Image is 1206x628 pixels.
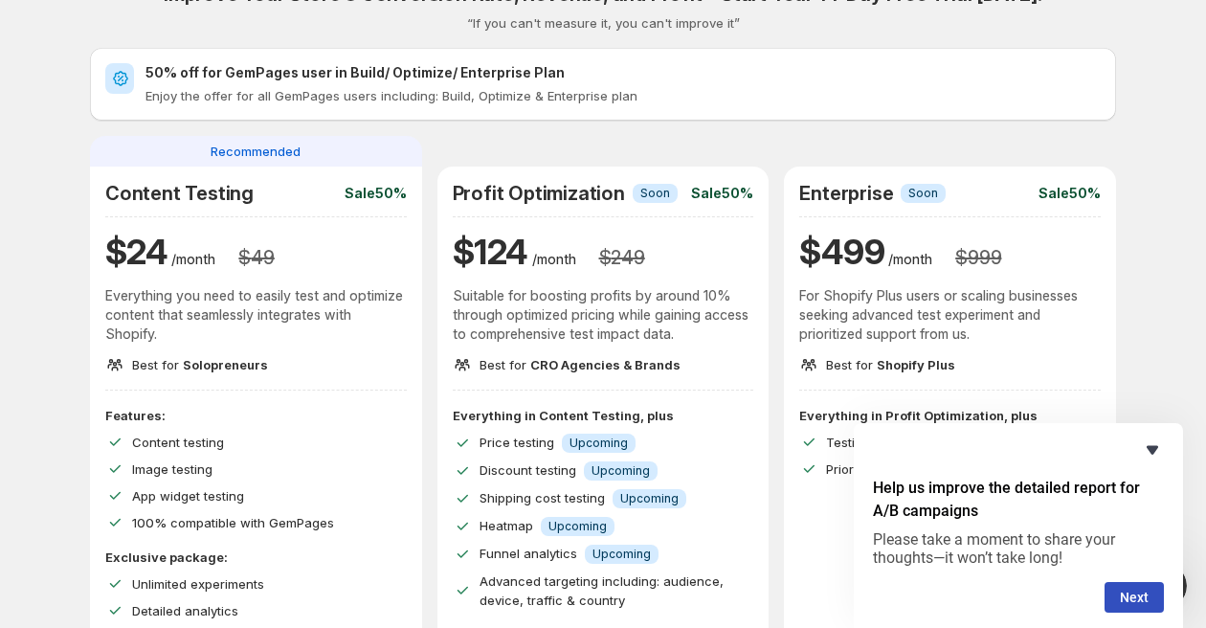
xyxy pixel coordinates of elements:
[799,286,1101,344] p: For Shopify Plus users or scaling businesses seeking advanced test experiment and prioritized sup...
[84,282,352,339] div: Hello just got the app. every time I click on create new experiment I get a red error message
[132,435,224,450] span: Content testing
[31,415,183,450] b: [EMAIL_ADDRESS][DOMAIN_NAME]
[877,357,955,372] span: Shopify Plus
[480,546,577,561] span: Funnel analytics
[132,355,268,374] p: Best for
[16,441,367,474] textarea: Message…
[55,11,85,41] img: Profile image for Antony
[480,355,681,374] p: Best for
[30,482,45,497] button: Emoji picker
[799,182,893,205] h2: Enterprise
[480,462,576,478] span: Discount testing
[93,10,217,24] h1: [PERSON_NAME]
[105,286,407,344] p: Everything you need to easily test and optimize content that seamlessly integrates with Shopify.
[1038,184,1101,203] p: Sale 50%
[132,488,244,504] span: App widget testing
[826,435,1051,450] span: Testing suggestions from CRO expert
[69,271,368,350] div: Hello just got the app. every time I click on create new experiment I get a red error message
[336,8,370,42] div: Close
[105,406,407,425] p: Features:
[1105,582,1164,613] button: Next question
[132,576,264,592] span: Unlimited experiments
[799,406,1101,425] p: Everything in Profit Optimization, plus
[480,435,554,450] span: Price testing
[453,406,754,425] p: Everything in Content Testing, plus
[145,63,1101,82] h2: 50% off for GemPages user in Build/ Optimize/ Enterprise Plan
[105,548,407,567] p: Exclusive package:
[132,515,334,530] span: 100% compatible with GemPages
[592,547,651,562] span: Upcoming
[640,186,670,201] span: Soon
[91,482,106,497] button: Upload attachment
[15,366,368,527] div: Operator says…
[530,357,681,372] span: CRO Agencies & Brands
[826,355,955,374] p: Best for
[211,142,301,161] span: Recommended
[480,573,724,608] span: Advanced targeting including: audience, device, traffic & country
[873,477,1164,523] h2: Help us improve the detailed report for A/B campaigns
[15,245,368,271] div: [DATE]
[569,436,628,451] span: Upcoming
[12,8,49,44] button: go back
[888,250,932,269] p: /month
[15,366,314,511] div: You’ll get replies here and in your email:✉️[EMAIL_ADDRESS][DOMAIN_NAME]
[799,229,884,275] h1: $ 499
[93,24,178,43] p: Active 1h ago
[592,463,650,479] span: Upcoming
[467,13,740,33] p: “If you can't measure it, you can't improve it”
[955,246,1001,269] h3: $ 999
[453,229,528,275] h1: $ 124
[908,186,938,201] span: Soon
[238,246,274,269] h3: $ 49
[480,490,605,505] span: Shipping cost testing
[620,491,679,506] span: Upcoming
[60,482,76,497] button: Gif picker
[480,518,533,533] span: Heatmap
[453,182,625,205] h2: Profit Optimization
[345,184,407,203] p: Sale 50%
[132,603,238,618] span: Detailed analytics
[691,184,753,203] p: Sale 50%
[31,377,299,452] div: You’ll get replies here and in your email: ✉️
[171,250,215,269] p: /month
[873,438,1164,613] div: Help us improve the detailed report for A/B campaigns
[1141,438,1164,461] button: Hide survey
[15,271,368,366] div: Emily says…
[58,155,347,210] div: Handy tips: Sharing your issue screenshots and page links helps us troubleshoot your issue faster
[145,86,1101,105] p: Enjoy the offer for all GemPages users including: Build, Optimize & Enterprise plan
[532,250,576,269] p: /month
[599,246,645,269] h3: $ 249
[105,182,254,205] h2: Content Testing
[548,519,607,534] span: Upcoming
[132,461,212,477] span: Image testing
[105,229,167,275] h1: $ 24
[826,461,936,477] span: Priority 1-1 support
[300,8,336,44] button: Home
[183,357,268,372] span: Solopreneurs
[328,474,359,505] button: Send a message…
[873,530,1164,567] p: Please take a moment to share your thoughts—it won’t take long!
[453,286,754,344] p: Suitable for boosting profits by around 10% through optimized pricing while gaining access to com...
